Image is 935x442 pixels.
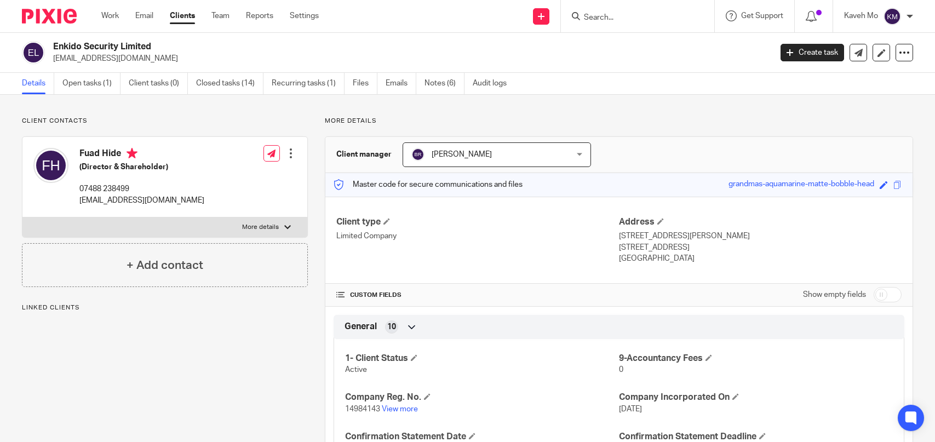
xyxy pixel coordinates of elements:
i: Primary [127,148,137,159]
span: 14984143 [345,405,380,413]
img: svg%3E [411,148,425,161]
span: General [345,321,377,332]
h4: Address [619,216,902,228]
span: [DATE] [619,405,642,413]
a: Recurring tasks (1) [272,73,345,94]
h4: CUSTOM FIELDS [336,291,619,300]
p: [EMAIL_ADDRESS][DOMAIN_NAME] [79,195,204,206]
div: grandmas-aquamarine-matte-bobble-head [729,179,874,191]
p: Kaveh Mo [844,10,878,21]
span: [PERSON_NAME] [432,151,492,158]
a: Emails [386,73,416,94]
a: Notes (6) [425,73,464,94]
a: Reports [246,10,273,21]
a: Settings [290,10,319,21]
p: More details [242,223,279,232]
h4: Company Incorporated On [619,392,893,403]
h4: Client type [336,216,619,228]
a: Create task [781,44,844,61]
p: More details [325,117,913,125]
h4: 9-Accountancy Fees [619,353,893,364]
p: Master code for secure communications and files [334,179,523,190]
span: 10 [387,322,396,332]
span: Active [345,366,367,374]
a: Closed tasks (14) [196,73,263,94]
span: Get Support [741,12,783,20]
a: Files [353,73,377,94]
a: Client tasks (0) [129,73,188,94]
span: 0 [619,366,623,374]
a: Work [101,10,119,21]
h4: 1- Client Status [345,353,619,364]
h4: + Add contact [127,257,203,274]
a: Team [211,10,230,21]
a: Audit logs [473,73,515,94]
a: Clients [170,10,195,21]
h4: Company Reg. No. [345,392,619,403]
p: Limited Company [336,231,619,242]
img: svg%3E [33,148,68,183]
a: Details [22,73,54,94]
input: Search [583,13,681,23]
p: Client contacts [22,117,308,125]
a: Email [135,10,153,21]
h5: (Director & Shareholder) [79,162,204,173]
p: [EMAIL_ADDRESS][DOMAIN_NAME] [53,53,764,64]
h3: Client manager [336,149,392,160]
a: Open tasks (1) [62,73,121,94]
p: [GEOGRAPHIC_DATA] [619,253,902,264]
a: View more [382,405,418,413]
p: [STREET_ADDRESS] [619,242,902,253]
img: svg%3E [884,8,901,25]
h2: Enkido Security Limited [53,41,622,53]
p: 07488 238499 [79,183,204,194]
h4: Fuad Hide [79,148,204,162]
p: [STREET_ADDRESS][PERSON_NAME] [619,231,902,242]
img: svg%3E [22,41,45,64]
p: Linked clients [22,303,308,312]
label: Show empty fields [803,289,866,300]
img: Pixie [22,9,77,24]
